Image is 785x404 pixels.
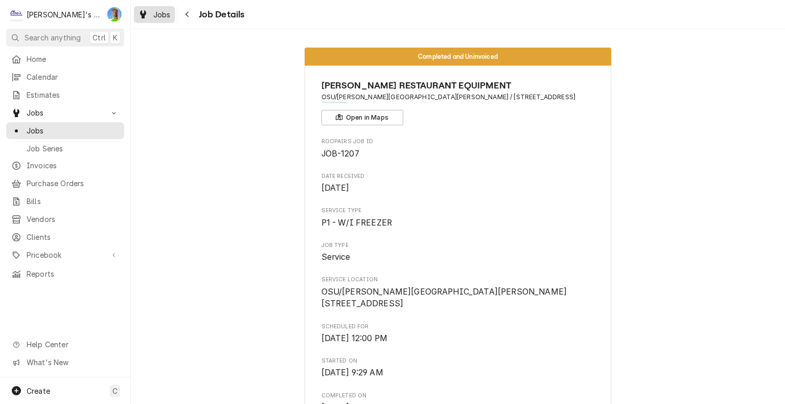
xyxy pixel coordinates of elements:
a: Home [6,51,124,68]
span: Job Details [196,8,245,21]
span: Clients [27,232,119,242]
span: OSU/[PERSON_NAME][GEOGRAPHIC_DATA][PERSON_NAME] [STREET_ADDRESS] [321,287,567,309]
span: Roopairs Job ID [321,148,595,160]
span: Estimates [27,89,119,100]
div: Date Received [321,172,595,194]
span: Invoices [27,160,119,171]
div: Client Information [321,79,595,125]
span: P1 - W/I FREEZER [321,218,392,228]
div: C [9,7,24,21]
a: Vendors [6,211,124,228]
div: Started On [321,357,595,379]
span: Roopairs Job ID [321,138,595,146]
a: Go to Jobs [6,104,124,121]
span: Started On [321,357,595,365]
div: [PERSON_NAME]'s Refrigeration [27,9,102,20]
span: Service Type [321,217,595,229]
div: Status [305,48,611,65]
span: Pricebook [27,250,104,260]
a: Bills [6,193,124,210]
span: Completed On [321,392,595,400]
span: [DATE] [321,183,350,193]
span: C [112,386,118,396]
div: Service Location [321,276,595,310]
div: GA [107,7,122,21]
span: Calendar [27,72,119,82]
span: [DATE] 9:29 AM [321,368,383,377]
a: Reports [6,265,124,282]
span: Service [321,252,351,262]
span: Service Location [321,276,595,284]
span: Job Type [321,241,595,250]
span: Create [27,387,50,395]
span: Jobs [27,125,119,136]
div: Service Type [321,207,595,229]
div: Scheduled For [321,323,595,345]
a: Calendar [6,69,124,85]
a: Go to Pricebook [6,246,124,263]
span: Date Received [321,182,595,194]
span: Search anything [25,32,81,43]
span: Jobs [27,107,104,118]
div: Clay's Refrigeration's Avatar [9,7,24,21]
span: Ctrl [93,32,106,43]
span: Service Type [321,207,595,215]
span: Scheduled For [321,323,595,331]
a: Estimates [6,86,124,103]
a: Clients [6,229,124,245]
a: Invoices [6,157,124,174]
span: Jobs [153,9,171,20]
span: Help Center [27,339,118,350]
span: Job Series [27,143,119,154]
a: Purchase Orders [6,175,124,192]
span: Home [27,54,119,64]
span: Reports [27,268,119,279]
button: Navigate back [179,6,196,23]
span: Name [321,79,595,93]
span: Vendors [27,214,119,225]
span: Job Type [321,251,595,263]
span: Completed and Uninvoiced [418,53,498,60]
div: Greg Austin's Avatar [107,7,122,21]
span: Bills [27,196,119,207]
span: [DATE] 12:00 PM [321,333,387,343]
a: Jobs [134,6,175,23]
a: Jobs [6,122,124,139]
button: Search anythingCtrlK [6,29,124,47]
a: Job Series [6,140,124,157]
span: Service Location [321,286,595,310]
span: Date Received [321,172,595,181]
a: Go to What's New [6,354,124,371]
span: Purchase Orders [27,178,119,189]
div: Roopairs Job ID [321,138,595,160]
a: Go to Help Center [6,336,124,353]
span: Started On [321,367,595,379]
span: Address [321,93,595,102]
button: Open in Maps [321,110,403,125]
span: JOB-1207 [321,149,359,159]
span: K [113,32,118,43]
span: What's New [27,357,118,368]
span: Scheduled For [321,332,595,345]
div: Job Type [321,241,595,263]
